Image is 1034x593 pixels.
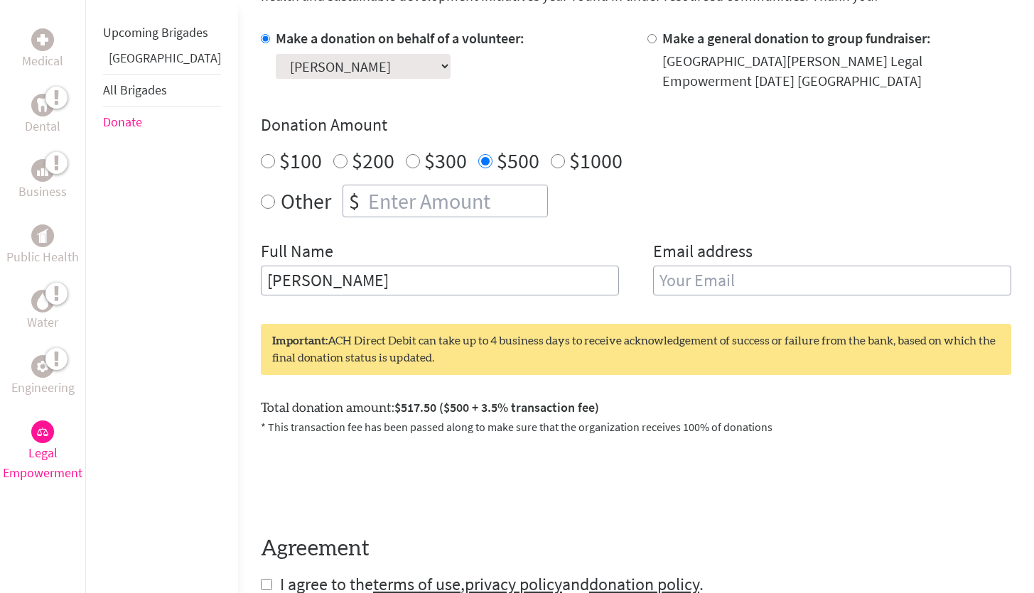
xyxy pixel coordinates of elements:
[103,17,221,48] li: Upcoming Brigades
[352,147,394,174] label: $200
[261,266,619,295] input: Enter Full Name
[103,82,167,98] a: All Brigades
[109,50,221,66] a: [GEOGRAPHIC_DATA]
[22,28,63,71] a: MedicalMedical
[497,147,539,174] label: $500
[37,428,48,436] img: Legal Empowerment
[424,147,467,174] label: $300
[103,114,142,130] a: Donate
[11,355,75,398] a: EngineeringEngineering
[31,355,54,378] div: Engineering
[261,398,599,418] label: Total donation amount:
[22,51,63,71] p: Medical
[37,293,48,309] img: Water
[261,324,1011,375] div: ACH Direct Debit can take up to 4 business days to receive acknowledgement of success or failure ...
[31,420,54,443] div: Legal Empowerment
[653,240,753,266] label: Email address
[37,34,48,45] img: Medical
[3,420,82,483] a: Legal EmpowermentLegal Empowerment
[261,536,1011,562] h4: Agreement
[343,185,365,217] div: $
[662,29,931,47] label: Make a general donation to group fundraiser:
[37,98,48,111] img: Dental
[103,74,221,107] li: All Brigades
[261,114,1011,136] h4: Donation Amount
[11,378,75,398] p: Engineering
[276,29,524,47] label: Make a donation on behalf of a volunteer:
[394,399,599,415] span: $517.50 ($500 + 3.5% transaction fee)
[365,185,547,217] input: Enter Amount
[25,116,60,136] p: Dental
[37,165,48,176] img: Business
[31,224,54,247] div: Public Health
[31,290,54,312] div: Water
[6,247,79,267] p: Public Health
[25,94,60,136] a: DentalDental
[103,107,221,138] li: Donate
[3,443,82,483] p: Legal Empowerment
[27,290,58,332] a: WaterWater
[18,159,67,202] a: BusinessBusiness
[281,185,331,217] label: Other
[37,229,48,243] img: Public Health
[653,266,1011,295] input: Your Email
[37,361,48,372] img: Engineering
[27,312,58,332] p: Water
[279,147,322,174] label: $100
[261,418,1011,435] p: * This transaction fee has been passed along to make sure that the organization receives 100% of ...
[31,28,54,51] div: Medical
[261,452,477,508] iframe: reCAPTCHA
[261,240,333,266] label: Full Name
[31,159,54,182] div: Business
[662,51,1011,91] div: [GEOGRAPHIC_DATA][PERSON_NAME] Legal Empowerment [DATE] [GEOGRAPHIC_DATA]
[272,335,328,347] strong: Important:
[103,48,221,74] li: Greece
[31,94,54,116] div: Dental
[18,182,67,202] p: Business
[103,24,208,40] a: Upcoming Brigades
[6,224,79,267] a: Public HealthPublic Health
[569,147,623,174] label: $1000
